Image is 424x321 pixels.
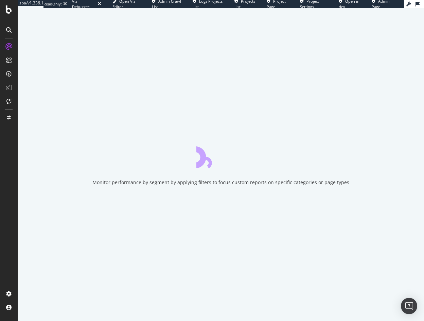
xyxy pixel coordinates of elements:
[92,179,349,186] div: Monitor performance by segment by applying filters to focus custom reports on specific categories...
[43,1,62,7] div: ReadOnly:
[401,298,417,314] div: Open Intercom Messenger
[196,144,245,168] div: animation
